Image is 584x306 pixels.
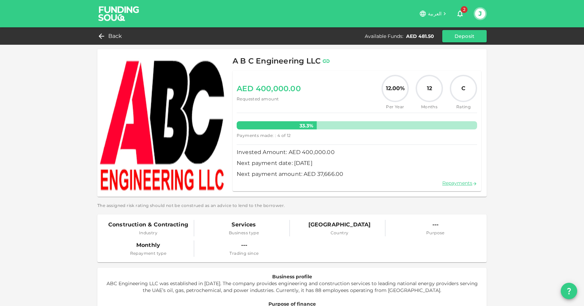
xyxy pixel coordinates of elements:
span: Invested Amount: AED 400,000.00 [237,148,477,157]
span: 2 [461,6,468,13]
button: question [561,283,577,299]
span: Purpose [426,229,445,236]
span: Trading since [230,250,259,257]
span: --- [230,240,259,250]
div: AED 481.50 [406,33,434,40]
span: 12 [427,84,432,93]
span: C [461,84,465,93]
span: Next payment date: [DATE] [237,158,477,168]
span: Next payment amount: AED 37,666.00 [237,169,477,179]
span: AED 400,000.00 [237,82,301,96]
span: Back [108,31,122,41]
span: العربية [428,11,442,17]
span: Business type [229,229,259,236]
span: Industry [108,229,188,236]
span: Payments made: : 4 of 12 [237,132,291,139]
span: Requested amount [237,96,301,102]
strong: Business profile [272,274,312,280]
span: Country [308,229,371,236]
span: Rating [450,103,477,110]
button: J [475,9,485,19]
span: Services [229,220,259,229]
span: Per Year [381,103,409,110]
p: 33.3 % [237,122,317,129]
span: Months [416,103,443,110]
button: 2 [453,7,467,20]
img: Marketplace Logo [97,49,227,197]
span: A B C Engineering LLC [233,55,321,68]
span: The assigned risk rating should not be construed as an advice to lend to the borrower. [97,202,487,209]
span: [GEOGRAPHIC_DATA] [308,220,371,229]
span: Construction & Contracting [108,220,188,229]
button: Deposit [442,30,487,42]
span: Monthly [130,240,167,250]
a: Repayments [442,180,477,186]
span: --- [426,220,445,229]
div: Available Funds : [365,33,403,40]
span: 12.00% [386,84,405,93]
p: ABC Engineering LLC was established in [DATE]. The company provides engineering and construction ... [103,280,481,294]
span: Repayment type [130,250,167,257]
